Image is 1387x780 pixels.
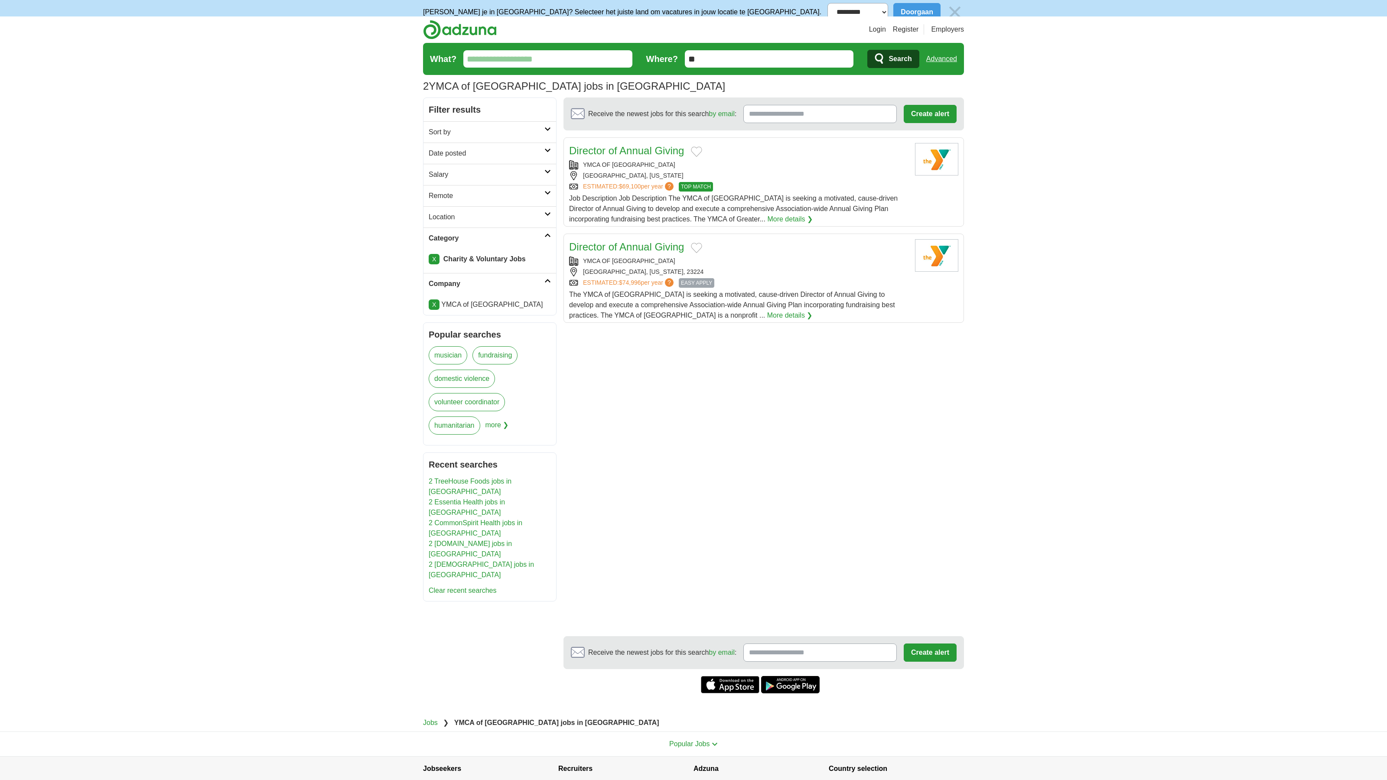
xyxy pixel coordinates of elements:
[443,255,526,263] strong: Charity & Voluntary Jobs
[915,143,958,175] img: YMCA of Greater Richmond logo
[429,587,497,594] a: Clear recent searches
[423,164,556,185] a: Salary
[904,643,957,662] button: Create alert
[429,370,495,388] a: domestic violence
[563,330,964,629] iframe: Ads by Google
[429,254,440,264] a: X
[423,227,556,249] a: Category
[423,20,497,39] img: Adzuna logo
[583,182,675,192] a: ESTIMATED:$69,100per year?
[691,243,702,253] button: Add to favorite jobs
[423,98,556,121] h2: Filter results
[889,50,912,68] span: Search
[588,647,736,658] span: Receive the newest jobs for this search :
[423,185,556,206] a: Remote
[583,161,675,168] a: YMCA OF [GEOGRAPHIC_DATA]
[915,239,958,272] img: YMCA of Greater Richmond logo
[423,78,429,94] span: 2
[569,195,898,223] span: Job Description Job Description The YMCA of [GEOGRAPHIC_DATA] is seeking a motivated, cause-drive...
[429,299,551,310] li: YMCA of [GEOGRAPHIC_DATA]
[893,24,919,35] a: Register
[926,50,957,68] a: Advanced
[429,346,467,364] a: musician
[429,478,511,495] a: 2 TreeHouse Foods jobs in [GEOGRAPHIC_DATA]
[423,273,556,294] a: Company
[712,742,718,746] img: toggle icon
[429,212,544,222] h2: Location
[588,109,736,119] span: Receive the newest jobs for this search :
[665,278,674,287] span: ?
[429,519,522,537] a: 2 CommonSpirit Health jobs in [GEOGRAPHIC_DATA]
[569,291,895,319] span: The YMCA of [GEOGRAPHIC_DATA] is seeking a motivated, cause-driven Director of Annual Giving to d...
[429,458,551,471] h2: Recent searches
[429,233,544,244] h2: Category
[423,7,821,17] p: [PERSON_NAME] je in [GEOGRAPHIC_DATA]? Selecteer het juiste land om vacatures in jouw locatie te ...
[761,676,820,693] a: Get the Android app
[485,416,509,440] span: more ❯
[569,267,908,276] div: [GEOGRAPHIC_DATA], [US_STATE], 23224
[429,540,512,558] a: 2 [DOMAIN_NAME] jobs in [GEOGRAPHIC_DATA]
[429,561,534,578] a: 2 [DEMOGRAPHIC_DATA] jobs in [GEOGRAPHIC_DATA]
[679,278,714,288] span: EASY APPLY
[767,310,813,321] a: More details ❯
[569,241,684,253] a: Director of Annual Giving
[423,121,556,143] a: Sort by
[946,3,964,21] img: icon_close_no_bg.svg
[429,328,551,341] h2: Popular searches
[583,278,675,288] a: ESTIMATED:$74,996per year?
[569,171,908,180] div: [GEOGRAPHIC_DATA], [US_STATE]
[429,299,440,310] a: X
[423,143,556,164] a: Date posted
[443,719,449,726] span: ❯
[429,498,505,516] a: 2 Essentia Health jobs in [GEOGRAPHIC_DATA]
[429,127,544,137] h2: Sort by
[691,146,702,157] button: Add to favorite jobs
[429,169,544,180] h2: Salary
[472,346,518,364] a: fundraising
[423,80,725,92] h1: YMCA of [GEOGRAPHIC_DATA] jobs in [GEOGRAPHIC_DATA]
[429,416,480,435] a: humanitarian
[619,279,641,286] span: $74,996
[665,182,674,191] span: ?
[429,191,544,201] h2: Remote
[893,3,941,21] button: Doorgaan
[701,676,759,693] a: Get the iPhone app
[423,206,556,227] a: Location
[767,214,813,224] a: More details ❯
[430,52,456,65] label: What?
[869,24,886,35] a: Login
[429,279,544,289] h2: Company
[454,719,659,726] strong: YMCA of [GEOGRAPHIC_DATA] jobs in [GEOGRAPHIC_DATA]
[867,50,919,68] button: Search
[569,145,684,156] a: Director of Annual Giving
[904,105,957,123] button: Create alert
[669,740,710,747] span: Popular Jobs
[423,719,438,726] a: Jobs
[429,393,505,411] a: volunteer coordinator
[679,182,713,192] span: TOP MATCH
[646,52,678,65] label: Where?
[429,148,544,159] h2: Date posted
[709,649,735,656] a: by email
[619,183,641,190] span: $69,100
[931,24,964,35] a: Employers
[709,110,735,117] a: by email
[583,257,675,264] a: YMCA OF [GEOGRAPHIC_DATA]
